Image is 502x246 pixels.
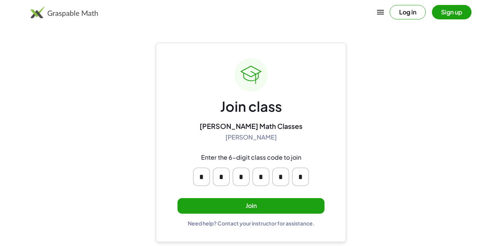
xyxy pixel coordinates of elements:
[233,168,249,186] input: Please enter OTP character 3
[432,5,472,19] button: Sign up
[188,220,315,227] div: Need help? Contact your instructor for assistance.
[225,133,277,141] div: [PERSON_NAME]
[253,168,269,186] input: Please enter OTP character 4
[201,154,301,162] div: Enter the 6-digit class code to join
[220,98,282,116] div: Join class
[177,198,325,214] button: Join
[272,168,289,186] input: Please enter OTP character 5
[193,168,210,186] input: Please enter OTP character 1
[213,168,230,186] input: Please enter OTP character 2
[390,5,426,19] button: Log in
[200,122,302,130] div: [PERSON_NAME] Math Classes
[292,168,309,186] input: Please enter OTP character 6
